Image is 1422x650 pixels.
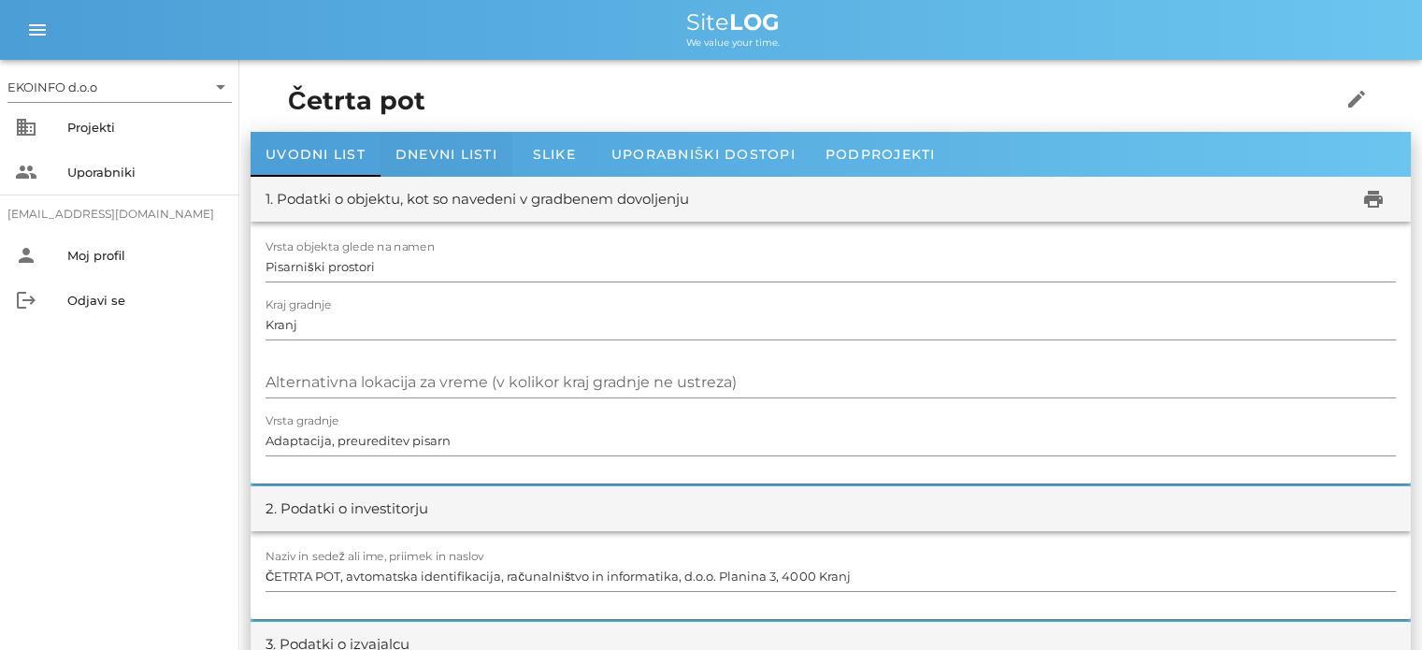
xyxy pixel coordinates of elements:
[266,550,484,564] label: Naziv in sedež ali ime, priimek in naslov
[395,146,497,163] span: Dnevni listi
[729,8,780,36] b: LOG
[266,498,428,520] div: 2. Podatki o investitorju
[266,414,339,428] label: Vrsta gradnje
[826,146,936,163] span: Podprojekti
[15,289,37,311] i: logout
[1345,88,1368,110] i: edit
[686,36,780,49] span: We value your time.
[67,248,224,263] div: Moj profil
[1329,560,1422,650] div: Pripomoček za klepet
[533,146,576,163] span: Slike
[686,8,780,36] span: Site
[67,293,224,308] div: Odjavi se
[15,244,37,267] i: person
[15,161,37,183] i: people
[67,165,224,180] div: Uporabniki
[611,146,796,163] span: Uporabniški dostopi
[67,120,224,135] div: Projekti
[7,72,232,102] div: EKOINFO d.o.o
[266,189,689,210] div: 1. Podatki o objektu, kot so navedeni v gradbenem dovoljenju
[15,116,37,138] i: business
[26,19,49,41] i: menu
[1362,188,1385,210] i: print
[1329,560,1422,650] iframe: Chat Widget
[266,298,332,312] label: Kraj gradnje
[7,79,97,95] div: EKOINFO d.o.o
[209,76,232,98] i: arrow_drop_down
[288,82,1283,121] h1: Četrta pot
[266,240,435,254] label: Vrsta objekta glede na namen
[266,146,366,163] span: Uvodni list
